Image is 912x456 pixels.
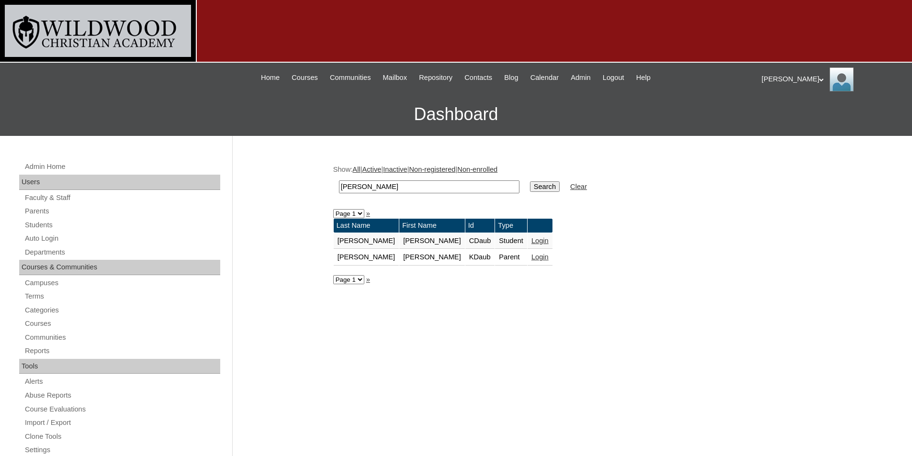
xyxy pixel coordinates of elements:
a: Faculty & Staff [24,192,220,204]
a: Logout [598,72,629,83]
a: All [352,166,360,173]
td: Student [495,233,527,249]
a: Contacts [460,72,497,83]
td: Id [465,219,495,233]
span: Contacts [464,72,492,83]
a: Settings [24,444,220,456]
a: Calendar [526,72,563,83]
a: » [366,276,370,283]
a: Non-registered [409,166,456,173]
a: Alerts [24,376,220,388]
a: Departments [24,246,220,258]
a: Parents [24,205,220,217]
span: Repository [419,72,452,83]
span: Blog [504,72,518,83]
span: Admin [571,72,591,83]
a: Repository [414,72,457,83]
a: Courses [287,72,323,83]
a: Home [256,72,284,83]
a: Reports [24,345,220,357]
td: [PERSON_NAME] [399,249,465,266]
span: Help [636,72,651,83]
span: Logout [603,72,624,83]
a: Blog [499,72,523,83]
a: Terms [24,290,220,302]
a: Non-enrolled [457,166,497,173]
h3: Dashboard [5,93,907,136]
a: Clear [570,183,587,190]
td: Last Name [334,219,399,233]
td: [PERSON_NAME] [334,249,399,266]
a: Admin [566,72,596,83]
a: » [366,210,370,217]
span: Communities [330,72,371,83]
div: Show: | | | | [333,165,807,199]
a: Admin Home [24,161,220,173]
a: Active [362,166,381,173]
td: First Name [399,219,465,233]
td: Parent [495,249,527,266]
a: Communities [24,332,220,344]
td: CDaub [465,233,495,249]
div: [PERSON_NAME] [762,67,902,91]
td: KDaub [465,249,495,266]
a: Login [531,237,549,245]
span: Calendar [530,72,559,83]
input: Search [339,180,519,193]
div: Tools [19,359,220,374]
div: Users [19,175,220,190]
span: Courses [292,72,318,83]
img: logo-white.png [5,5,191,57]
img: Jill Isaac [830,67,854,91]
a: Inactive [383,166,407,173]
a: Communities [325,72,376,83]
a: Campuses [24,277,220,289]
a: Course Evaluations [24,403,220,415]
a: Courses [24,318,220,330]
a: Abuse Reports [24,389,220,401]
a: Clone Tools [24,431,220,443]
a: Help [631,72,655,83]
input: Search [530,181,560,192]
a: Import / Export [24,417,220,429]
a: Auto Login [24,233,220,245]
td: [PERSON_NAME] [399,233,465,249]
span: Home [261,72,280,83]
td: [PERSON_NAME] [334,233,399,249]
span: Mailbox [383,72,407,83]
a: Categories [24,304,220,316]
td: Type [495,219,527,233]
a: Students [24,219,220,231]
a: Mailbox [378,72,412,83]
div: Courses & Communities [19,260,220,275]
a: Login [531,253,549,261]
